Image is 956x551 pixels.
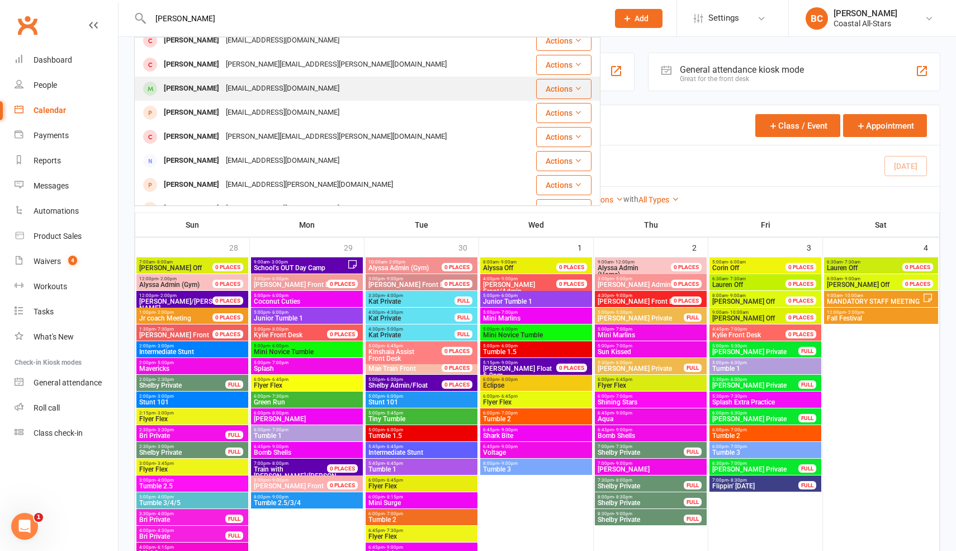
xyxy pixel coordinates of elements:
[158,276,177,281] span: - 2:00pm
[368,394,475,399] span: 5:00pm
[755,114,840,137] button: Class / Event
[385,411,403,416] span: - 5:45pm
[34,206,79,215] div: Automations
[806,7,828,30] div: BC
[615,9,662,28] button: Add
[826,310,936,315] span: 12:00pm
[225,380,243,389] div: FULL
[638,195,679,204] a: All Types
[385,310,403,315] span: - 4:30pm
[499,260,517,265] span: - 9:00am
[902,280,933,288] div: 0 PLACES
[597,265,684,278] span: (Home)
[139,293,226,298] span: 12:00pm
[253,265,347,271] span: School's OUT Day Camp
[270,411,288,416] span: - 8:00pm
[223,32,343,49] div: [EMAIL_ADDRESS][DOMAIN_NAME]
[155,327,174,332] span: - 7:30pm
[785,263,816,271] div: 0 PLACES
[270,310,288,315] span: - 6:00pm
[785,313,816,322] div: 0 PLACES
[578,238,593,256] div: 1
[327,330,358,338] div: 0 PLACES
[34,131,69,140] div: Payments
[368,348,414,356] span: Kinshaia Assist
[597,310,684,315] span: 5:00pm
[253,394,361,399] span: 6:00pm
[712,365,819,372] span: Tumble 1
[785,330,816,338] div: 0 PLACES
[684,364,702,372] div: FULL
[597,394,704,399] span: 6:00pm
[387,260,405,265] span: - 2:00pm
[482,327,590,332] span: 5:00pm
[483,365,552,373] span: [PERSON_NAME] Float
[160,129,223,145] div: [PERSON_NAME]
[385,343,403,349] span: - 6:45pm
[455,330,472,338] div: FULL
[728,394,747,399] span: - 7:30pm
[712,293,799,298] span: 8:00am
[924,238,939,256] div: 4
[482,276,570,281] span: 4:00pm
[613,260,635,265] span: - 12:00pm
[253,327,340,332] span: 5:00pm
[368,315,455,322] span: Kat Private
[139,310,226,315] span: 1:00pm
[68,256,77,265] span: 4
[385,394,403,399] span: - 6:00pm
[598,264,638,272] span: Alyssa Admin
[712,276,799,281] span: 6:30am
[15,421,118,446] a: Class kiosk mode
[482,382,590,389] span: Eclipse
[482,343,590,349] span: 5:00pm
[826,276,916,281] span: 8:00am
[253,399,361,406] span: Green Run
[253,310,361,315] span: 5:00pm
[442,280,472,288] div: 0 PLACES
[160,177,223,193] div: [PERSON_NAME]
[139,314,191,322] span: Jr coach Meeting
[155,411,174,416] span: - 3:00pm
[368,399,475,406] span: Stunt 101
[160,32,223,49] div: [PERSON_NAME]
[139,399,246,406] span: Stunt 101
[712,310,799,315] span: 9:00am
[155,360,174,365] span: - 5:00pm
[482,365,570,379] span: 5-9pm
[253,349,361,355] span: Mini Novice Tumble
[270,293,288,298] span: - 6:00pm
[368,327,455,332] span: 4:30pm
[139,411,246,416] span: 2:15pm
[536,127,591,147] button: Actions
[160,153,223,169] div: [PERSON_NAME]
[598,298,684,305] span: [PERSON_NAME] Front Desk
[15,73,118,98] a: People
[823,213,940,237] th: Sat
[212,313,243,322] div: 0 PLACES
[34,106,66,115] div: Calendar
[597,360,684,365] span: 5:30pm
[139,394,246,399] span: 2:00pm
[597,349,704,355] span: Sun Kissed
[597,327,704,332] span: 5:00pm
[139,331,209,339] span: [PERSON_NAME] Front
[269,260,288,265] span: - 3:00pm
[798,380,816,389] div: FULL
[34,81,57,90] div: People
[712,298,775,305] span: [PERSON_NAME] Off
[684,313,702,322] div: FULL
[155,260,173,265] span: - 8:00am
[536,151,591,171] button: Actions
[270,276,288,281] span: - 6:00pm
[902,263,933,271] div: 0 PLACES
[479,213,594,237] th: Wed
[368,298,455,305] span: Kat Private
[614,394,632,399] span: - 7:00pm
[253,260,347,265] span: 9:00am
[536,103,591,123] button: Actions
[385,293,403,298] span: - 4:00pm
[598,281,671,289] span: [PERSON_NAME] Admin
[139,382,226,389] span: Shelby Private
[712,314,775,322] span: [PERSON_NAME] Off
